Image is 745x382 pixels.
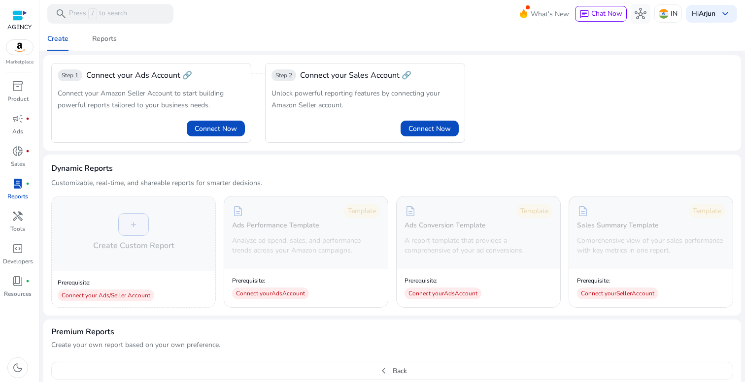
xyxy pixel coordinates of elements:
p: Prerequisite: [58,279,209,286]
span: code_blocks [12,243,24,255]
div: Template [689,204,725,218]
span: / [88,8,97,19]
p: Prerequisite: [232,277,309,285]
span: Unlock powerful reporting features by connecting your Amazon Seller account. [271,89,440,110]
span: description [405,205,416,217]
h5: Sales Summary Template [577,222,659,230]
p: Ads [12,127,23,136]
p: Customizable, real-time, and shareable reports for smarter decisions. [51,178,262,188]
button: chatChat Now [575,6,627,22]
p: A report template that provides a comprehensive of your ad conversions. [405,236,552,255]
span: hub [635,8,646,20]
p: AGENCY [7,23,32,32]
p: Hi [692,10,715,17]
span: fiber_manual_record [26,117,30,121]
div: Connect your Ads Account [232,287,309,299]
h4: Premium Reports [51,327,114,337]
div: Connect your Ads Account [405,287,481,299]
p: Press to search [69,8,127,19]
h3: Dynamic Reports [51,162,113,174]
span: Connect Now [408,124,451,134]
span: Connect your Amazon Seller Account to start building powerful reports tailored to your business n... [58,89,224,110]
span: search [55,8,67,20]
span: donut_small [12,145,24,157]
div: Connect your Ads/Seller Account [58,289,154,301]
span: fiber_manual_record [26,182,30,186]
span: description [577,205,589,217]
img: in.svg [659,9,669,19]
span: chat [579,9,589,19]
span: fiber_manual_record [26,149,30,153]
div: Connect your Seller Account [577,287,658,299]
b: Arjun [699,9,715,18]
button: hub [631,4,650,24]
div: + [118,213,149,236]
h5: Ads Conversion Template [405,222,486,230]
p: Comprehensive view of your sales performance with key metrics in one report. [577,236,725,255]
div: Template [344,204,380,218]
span: What's New [531,5,569,23]
button: Connect Now [187,121,245,136]
span: inventory_2 [12,80,24,92]
div: Reports [92,35,117,42]
span: Step 1 [62,71,78,79]
span: lab_profile [12,178,24,190]
p: Analyze ad spend, sales, and performance trends across your Amazon campaigns. [232,236,380,255]
p: Tools [10,224,25,233]
h4: Create Custom Report [93,240,174,252]
p: Resources [4,289,32,298]
span: Step 2 [275,71,292,79]
img: amazon.svg [6,40,33,55]
p: Prerequisite: [405,277,481,285]
p: Reports [7,192,28,201]
p: Product [7,95,29,103]
div: Create [47,35,68,42]
p: Prerequisite: [577,277,658,285]
div: Template [516,204,552,218]
h5: Ads Performance Template [232,222,319,230]
p: IN [671,5,677,22]
span: book_4 [12,275,24,287]
span: Chat Now [591,9,622,18]
button: Connect Now [401,121,459,136]
span: campaign [12,113,24,125]
span: description [232,205,244,217]
div: Connect your Ads Account 🔗 [86,69,192,81]
span: fiber_manual_record [26,279,30,283]
p: Developers [3,257,33,266]
span: Connect your Sales Account 🔗 [300,69,411,81]
span: Connect Now [195,124,237,134]
p: Marketplace [6,59,34,66]
p: Create your own report based on your own preference. [51,340,733,350]
span: keyboard_arrow_down [719,8,731,20]
span: dark_mode [12,362,24,374]
p: Sales [11,159,25,168]
button: chevron_leftBack [51,362,733,380]
span: chevron_left [378,365,390,377]
span: handyman [12,210,24,222]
